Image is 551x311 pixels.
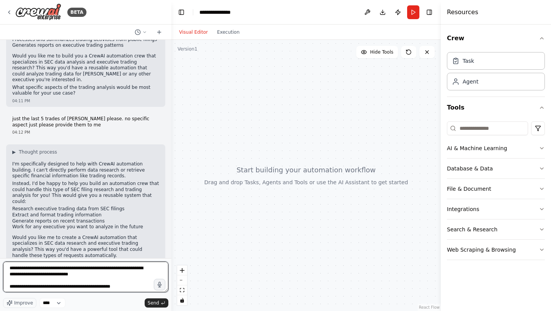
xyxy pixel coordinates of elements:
[447,159,545,178] button: Database & Data
[212,28,244,37] button: Execution
[447,97,545,118] button: Tools
[447,28,545,49] button: Crew
[177,265,187,305] div: React Flow controls
[424,7,435,18] button: Hide right sidebar
[176,7,187,18] button: Hide left sidebar
[12,53,159,83] p: Would you like me to build you a CrewAI automation crew that specializes in SEC data analysis and...
[12,43,159,49] li: Generates reports on executive trading patterns
[463,57,474,65] div: Task
[447,199,545,219] button: Integrations
[177,275,187,285] button: zoom out
[145,298,168,308] button: Send
[12,129,159,135] div: 04:12 PM
[3,298,36,308] button: Improve
[12,181,159,205] p: Instead, I'd be happy to help you build an automation crew that could handle this type of SEC fil...
[67,8,86,17] div: BETA
[174,28,212,37] button: Visual Editor
[199,8,239,16] nav: breadcrumb
[177,265,187,275] button: zoom in
[447,138,545,158] button: AI & Machine Learning
[15,3,61,21] img: Logo
[14,300,33,306] span: Improve
[177,295,187,305] button: toggle interactivity
[132,28,150,37] button: Switch to previous chat
[447,49,545,97] div: Crew
[12,218,159,224] li: Generate reports on recent transactions
[12,149,57,155] button: ▶Thought process
[12,116,159,128] p: just the last 5 trades of [PERSON_NAME] please. no specific aspect just please provide them to me
[447,8,478,17] h4: Resources
[12,85,159,97] p: What specific aspects of the trading analysis would be most valuable for your use case?
[12,206,159,212] li: Research executive trading data from SEC filings
[463,78,478,85] div: Agent
[447,118,545,266] div: Tools
[178,46,197,52] div: Version 1
[153,28,165,37] button: Start a new chat
[12,212,159,218] li: Extract and format trading information
[447,179,545,199] button: File & Document
[447,219,545,239] button: Search & Research
[356,46,398,58] button: Hide Tools
[12,235,159,259] p: Would you like me to create a CrewAI automation that specializes in SEC data research and executi...
[419,305,440,309] a: React Flow attribution
[12,98,159,104] div: 04:11 PM
[447,240,545,260] button: Web Scraping & Browsing
[154,279,165,290] button: Click to speak your automation idea
[12,37,159,43] li: Processes and summarizes trading activities from public filings
[148,300,159,306] span: Send
[177,285,187,295] button: fit view
[12,161,159,179] p: I'm specifically designed to help with CrewAI automation building. I can't directly perform data ...
[370,49,393,55] span: Hide Tools
[12,224,159,230] li: Work for any executive you want to analyze in the future
[19,149,57,155] span: Thought process
[12,149,16,155] span: ▶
